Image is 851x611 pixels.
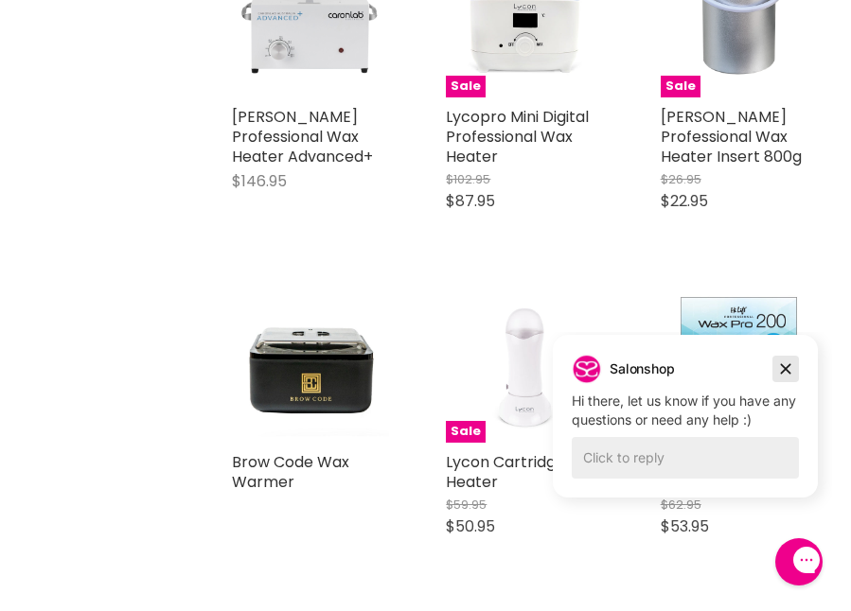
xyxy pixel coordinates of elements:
a: [PERSON_NAME] Professional Wax Heater Advanced+ [232,106,373,167]
a: Lycon Cartridge Heater [446,451,565,493]
a: Brow Code Wax Warmer [232,451,349,493]
a: [PERSON_NAME] Professional Wax Heater Insert 800g [661,106,802,167]
span: Sale [661,76,700,97]
img: Brow Code Wax Warmer [232,286,389,443]
span: Sale [446,76,486,97]
a: Lycopro Mini Digital Professional Wax Heater [446,106,589,167]
span: $50.95 [446,515,495,537]
img: Lycon Cartridge Heater [446,286,603,443]
span: $87.95 [446,190,495,212]
span: $22.95 [661,190,708,212]
a: Hi Lift Wax Pro 200 Heater - WhiteSale [661,286,818,443]
span: $146.95 [232,170,287,192]
span: Sale [446,421,486,443]
a: Lycon Cartridge HeaterSale [446,286,603,443]
img: Hi Lift Wax Pro 200 Heater - White [661,286,818,443]
iframe: Gorgias live chat campaigns [539,332,832,526]
iframe: Gorgias live chat messenger [766,532,832,592]
span: $53.95 [661,515,709,537]
span: $59.95 [446,496,487,514]
span: $102.95 [446,170,490,188]
span: $26.95 [661,170,701,188]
